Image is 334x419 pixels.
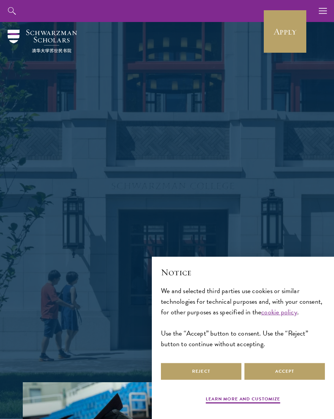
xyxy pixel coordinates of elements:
[161,266,325,279] h2: Notice
[244,363,325,380] button: Accept
[261,307,297,317] a: cookie policy
[206,395,280,405] button: Learn more and customize
[30,195,304,267] p: Schwarzman Scholars is a prestigious one-year, fully funded master’s program in global affairs at...
[161,363,241,380] button: Reject
[8,30,77,53] img: Schwarzman Scholars
[264,10,306,53] a: Apply
[161,286,325,349] div: We and selected third parties use cookies or similar technologies for technical purposes and, wit...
